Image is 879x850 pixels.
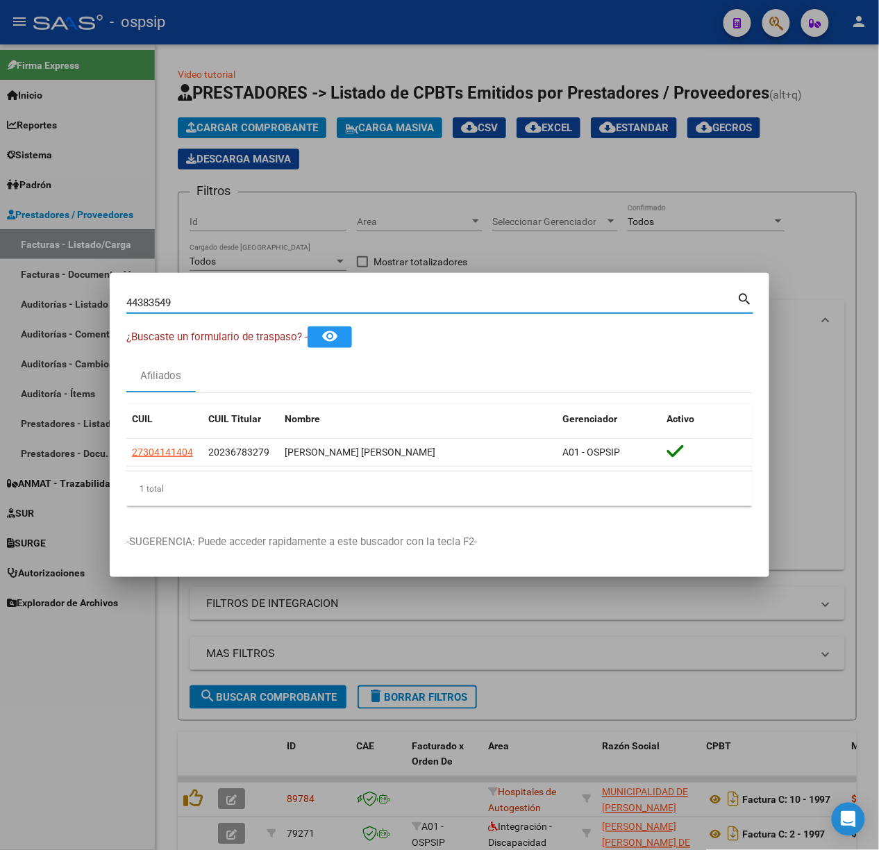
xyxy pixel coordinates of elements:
span: 20236783279 [208,447,269,458]
datatable-header-cell: CUIL Titular [203,404,279,434]
mat-icon: search [737,290,753,306]
div: Open Intercom Messenger [832,803,865,836]
p: -SUGERENCIA: Puede acceder rapidamente a este buscador con la tecla F2- [126,534,753,550]
mat-icon: remove_red_eye [321,328,338,344]
span: Nombre [285,413,320,424]
datatable-header-cell: Activo [662,404,753,434]
span: Activo [667,413,695,424]
span: Gerenciador [562,413,617,424]
span: A01 - OSPSIP [562,447,620,458]
span: CUIL Titular [208,413,261,424]
span: CUIL [132,413,153,424]
datatable-header-cell: Nombre [279,404,557,434]
datatable-header-cell: Gerenciador [557,404,662,434]
div: Afiliados [141,368,182,384]
span: ¿Buscaste un formulario de traspaso? - [126,331,308,343]
div: [PERSON_NAME] [PERSON_NAME] [285,444,551,460]
div: 1 total [126,472,753,506]
datatable-header-cell: CUIL [126,404,203,434]
span: 27304141404 [132,447,193,458]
